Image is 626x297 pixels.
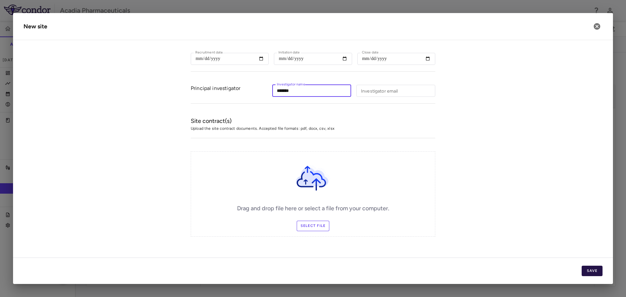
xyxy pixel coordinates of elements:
label: Close date [362,50,379,55]
h6: Site contract(s) [191,117,435,126]
div: Principal investigator [191,85,272,97]
div: New site [23,22,47,31]
label: Select file [297,221,330,231]
label: Initiation date [278,50,300,55]
button: Save [582,266,603,276]
label: Investigator name [277,82,305,87]
label: Recruitment date [195,50,223,55]
h6: Drag and drop file here or select a file from your computer. [237,204,389,213]
span: Upload the site contract documents. Accepted file formats: pdf, docx, csv, xlsx [191,126,435,131]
